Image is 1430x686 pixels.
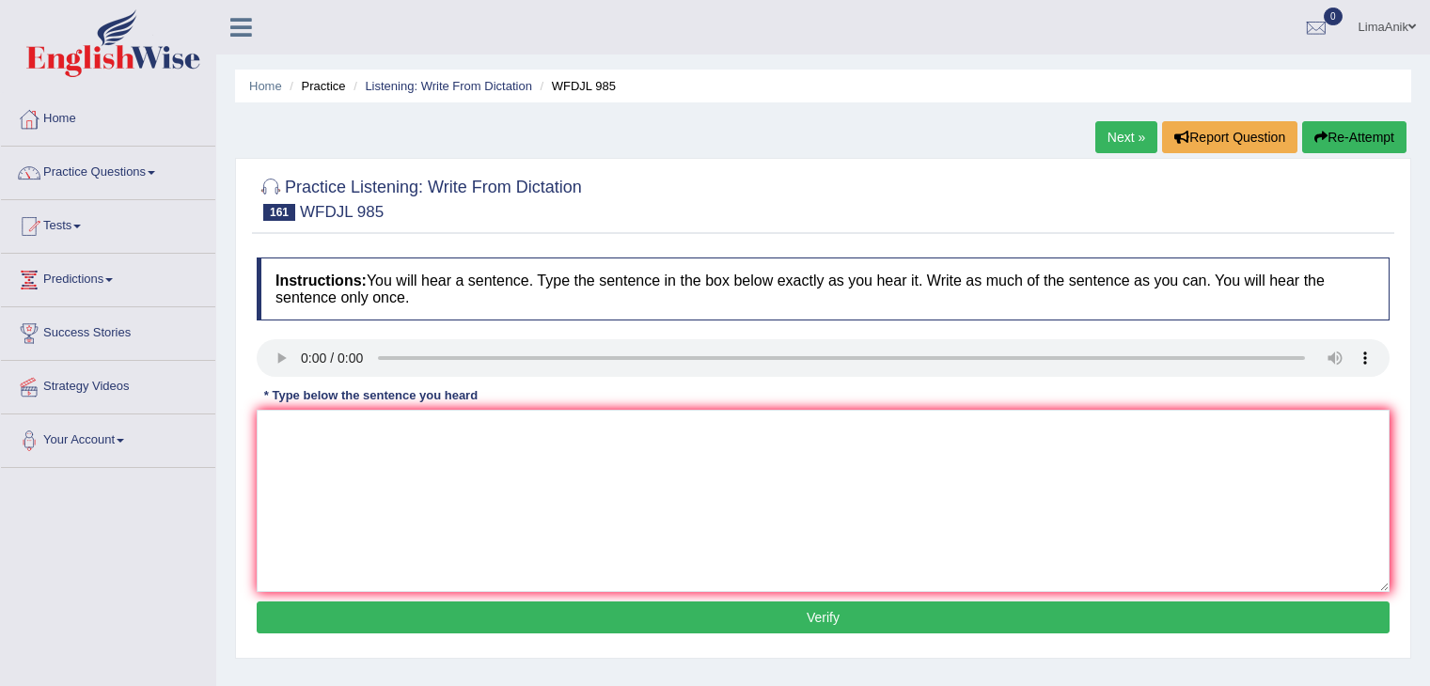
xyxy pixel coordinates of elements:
button: Verify [257,601,1390,633]
button: Re-Attempt [1302,121,1406,153]
a: Your Account [1,414,215,461]
a: Tests [1,200,215,247]
a: Practice Questions [1,147,215,194]
div: * Type below the sentence you heard [257,386,485,404]
h2: Practice Listening: Write From Dictation [257,174,582,221]
li: WFDJL 985 [536,77,616,95]
span: 0 [1324,8,1343,25]
b: Instructions: [275,273,367,288]
a: Success Stories [1,307,215,354]
a: Predictions [1,254,215,301]
span: 161 [263,204,295,221]
a: Home [249,79,282,93]
a: Strategy Videos [1,361,215,408]
a: Next » [1095,121,1157,153]
a: Home [1,93,215,140]
button: Report Question [1162,121,1297,153]
h4: You will hear a sentence. Type the sentence in the box below exactly as you hear it. Write as muc... [257,257,1390,320]
li: Practice [285,77,345,95]
small: WFDJL 985 [300,203,384,221]
a: Listening: Write From Dictation [365,79,532,93]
